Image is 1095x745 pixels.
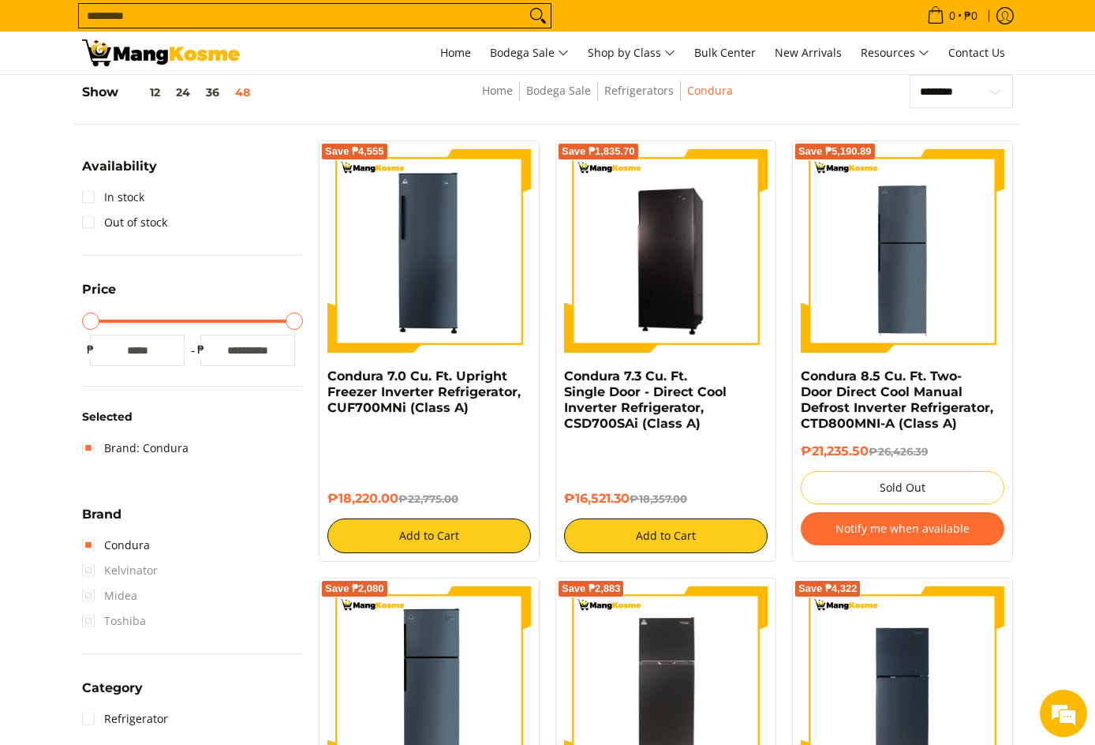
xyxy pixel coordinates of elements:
button: Search [525,4,551,28]
span: Save ₱1,835.70 [562,147,635,156]
span: Category [82,682,143,694]
a: New Arrivals [767,32,850,74]
span: • [922,7,982,24]
nav: Main Menu [256,32,1013,74]
a: Home [482,83,513,98]
button: 36 [198,86,227,99]
a: Bulk Center [686,32,764,74]
summary: Open [82,160,157,185]
a: Condura 7.0 Cu. Ft. Upright Freezer Inverter Refrigerator, CUF700MNi (Class A) [327,369,521,415]
textarea: Type your message and hit 'Enter' [8,431,301,486]
img: Bodega Sale Refrigerator l Mang Kosme: Home Appliances Warehouse Sale [82,39,240,66]
span: Shop by Class [588,43,675,63]
span: Home [440,45,471,60]
summary: Open [82,508,121,533]
a: Condura 7.3 Cu. Ft. Single Door - Direct Cool Inverter Refrigerator, CSD700SAi (Class A) [564,369,727,431]
button: Notify me when available [801,512,1004,545]
a: Out of stock [82,210,167,235]
span: Condura [687,81,733,101]
a: Resources [853,32,937,74]
span: Bodega Sale [490,43,569,63]
div: Chat with us now [82,88,265,109]
h6: ₱21,235.50 [801,444,1004,459]
span: Brand [82,508,121,521]
h6: ₱16,521.30 [564,491,768,507]
a: Home [432,32,479,74]
img: Condura 7.3 Cu. Ft. Single Door - Direct Cool Inverter Refrigerator, CSD700SAi (Class A) [564,152,768,350]
div: Minimize live chat window [259,8,297,46]
img: Condura 7.0 Cu. Ft. Upright Freezer Inverter Refrigerator, CUF700MNi (Class A) [327,149,531,353]
nav: Breadcrumbs [374,81,842,117]
a: Bodega Sale [526,83,591,98]
a: Shop by Class [580,32,683,74]
span: ₱ [82,342,98,358]
span: Price [82,283,116,296]
a: In stock [82,185,144,210]
a: Refrigerators [604,83,674,98]
h5: Show [82,84,258,100]
a: Bodega Sale [482,32,577,74]
del: ₱18,357.00 [630,492,687,505]
summary: Open [82,682,143,706]
span: Resources [861,43,929,63]
span: New Arrivals [775,45,842,60]
button: 12 [118,86,168,99]
span: We're online! [92,199,218,358]
span: Contact Us [948,45,1005,60]
a: Condura [82,533,150,558]
span: 0 [947,10,958,21]
del: ₱26,426.39 [869,445,928,458]
span: Bulk Center [694,45,756,60]
button: 24 [168,86,198,99]
summary: Open [82,283,116,308]
span: Save ₱4,322 [798,584,858,593]
span: ₱ [192,342,208,358]
h6: Selected [82,410,303,425]
span: ₱0 [962,10,980,21]
a: Contact Us [940,32,1013,74]
button: Add to Cart [564,519,768,553]
span: Availability [82,160,157,173]
a: Brand: Condura [82,436,189,461]
a: Condura 8.5 Cu. Ft. Two-Door Direct Cool Manual Defrost Inverter Refrigerator, CTD800MNI-A (Class A) [801,369,993,431]
del: ₱22,775.00 [398,492,458,505]
h6: ₱18,220.00 [327,491,531,507]
span: Save ₱4,555 [325,147,384,156]
button: 48 [227,86,258,99]
button: Add to Cart [327,519,531,553]
span: Save ₱2,080 [325,584,384,593]
a: Refrigerator [82,706,168,732]
span: Kelvinator [82,558,158,583]
span: Save ₱2,883 [562,584,621,593]
span: Midea [82,583,137,608]
span: Toshiba [82,608,146,634]
button: Sold Out [801,471,1004,504]
span: Save ₱5,190.89 [798,147,872,156]
img: Condura 8.5 Cu. Ft. Two-Door Direct Cool Manual Defrost Inverter Refrigerator, CTD800MNI-A (Class A) [801,149,1004,353]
